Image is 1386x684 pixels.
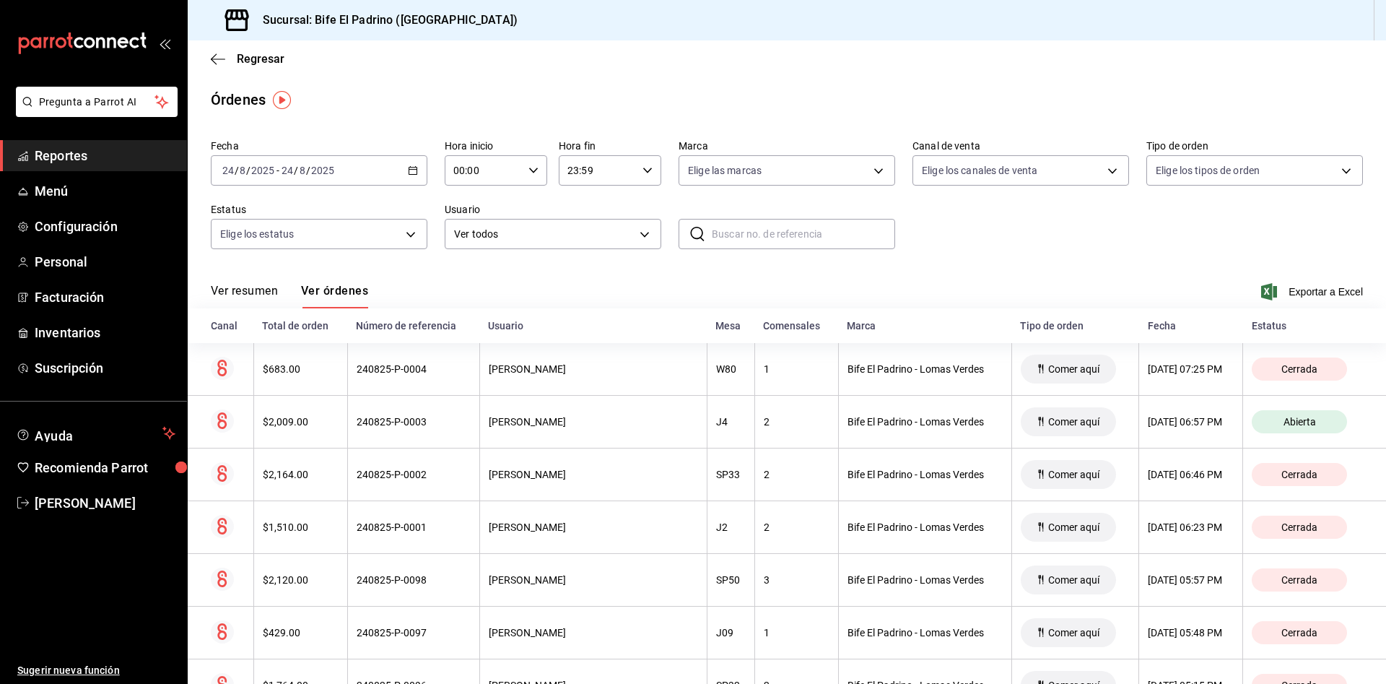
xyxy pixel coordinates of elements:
img: Tooltip marker [273,91,291,109]
span: Comer aquí [1042,521,1105,533]
label: Hora inicio [445,141,547,151]
div: Marca [847,320,1003,332]
label: Usuario [445,204,661,215]
input: ---- [250,165,275,176]
button: Ver órdenes [301,284,368,308]
label: Canal de venta [912,141,1129,151]
div: 3 [764,574,829,586]
div: Bife El Padrino - Lomas Verdes [847,627,1003,638]
label: Estatus [211,204,427,215]
button: Pregunta a Parrot AI [16,87,178,117]
div: [PERSON_NAME] [489,363,698,375]
div: J2 [716,521,746,533]
span: Reportes [35,146,175,165]
div: $2,009.00 [263,416,339,428]
span: Cerrada [1276,363,1323,375]
span: Cerrada [1276,627,1323,638]
div: 2 [764,521,829,533]
div: Bife El Padrino - Lomas Verdes [847,363,1003,375]
div: [PERSON_NAME] [489,416,698,428]
span: Pregunta a Parrot AI [39,95,155,110]
span: / [235,165,239,176]
div: 240825-P-0098 [357,574,471,586]
div: Fecha [1148,320,1234,332]
span: Cerrada [1276,574,1323,586]
div: Número de referencia [356,320,471,332]
span: Cerrada [1276,521,1323,533]
div: 1 [764,363,829,375]
div: Comensales [763,320,829,332]
span: Comer aquí [1042,627,1105,638]
div: Bife El Padrino - Lomas Verdes [847,469,1003,480]
input: Buscar no. de referencia [712,220,895,248]
div: 240825-P-0097 [357,627,471,638]
label: Marca [679,141,895,151]
span: Recomienda Parrot [35,458,175,477]
input: -- [281,165,294,176]
span: Suscripción [35,358,175,378]
div: 240825-P-0004 [357,363,471,375]
button: Ver resumen [211,284,278,308]
div: Tipo de orden [1020,320,1130,332]
label: Hora fin [559,141,661,151]
span: Abierta [1278,416,1322,428]
div: Bife El Padrino - Lomas Verdes [847,416,1003,428]
div: [PERSON_NAME] [489,574,698,586]
div: Órdenes [211,89,266,111]
div: [DATE] 06:46 PM [1148,469,1234,480]
span: Elige los canales de venta [922,163,1037,178]
div: $2,164.00 [263,469,339,480]
span: Menú [35,181,175,201]
button: Exportar a Excel [1264,283,1363,300]
div: 2 [764,469,829,480]
span: Sugerir nueva función [17,663,175,678]
div: [DATE] 05:48 PM [1148,627,1234,638]
div: Estatus [1252,320,1363,332]
span: Inventarios [35,323,175,342]
div: 1 [764,627,829,638]
h3: Sucursal: Bife El Padrino ([GEOGRAPHIC_DATA]) [251,12,518,29]
span: Comer aquí [1042,363,1105,375]
span: Elige las marcas [688,163,762,178]
label: Tipo de orden [1146,141,1363,151]
span: Comer aquí [1042,416,1105,428]
div: [PERSON_NAME] [489,469,698,480]
div: 240825-P-0003 [357,416,471,428]
div: SP33 [716,469,746,480]
button: Regresar [211,52,284,66]
div: [DATE] 05:57 PM [1148,574,1234,586]
span: Elige los tipos de orden [1156,163,1260,178]
button: open_drawer_menu [159,38,170,49]
input: ---- [310,165,335,176]
span: Comer aquí [1042,574,1105,586]
div: Total de orden [262,320,339,332]
div: 240825-P-0001 [357,521,471,533]
div: [DATE] 06:23 PM [1148,521,1234,533]
span: Regresar [237,52,284,66]
div: navigation tabs [211,284,368,308]
div: 2 [764,416,829,428]
div: W80 [716,363,746,375]
span: / [306,165,310,176]
div: Usuario [488,320,698,332]
div: J4 [716,416,746,428]
div: Bife El Padrino - Lomas Verdes [847,521,1003,533]
span: Elige los estatus [220,227,294,241]
div: $2,120.00 [263,574,339,586]
div: Canal [211,320,245,332]
span: / [246,165,250,176]
div: [PERSON_NAME] [489,521,698,533]
span: / [294,165,298,176]
div: $683.00 [263,363,339,375]
input: -- [239,165,246,176]
a: Pregunta a Parrot AI [10,105,178,120]
span: Cerrada [1276,469,1323,480]
span: Configuración [35,217,175,236]
span: Ayuda [35,425,157,442]
input: -- [299,165,306,176]
span: Comer aquí [1042,469,1105,480]
span: - [276,165,279,176]
div: SP50 [716,574,746,586]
